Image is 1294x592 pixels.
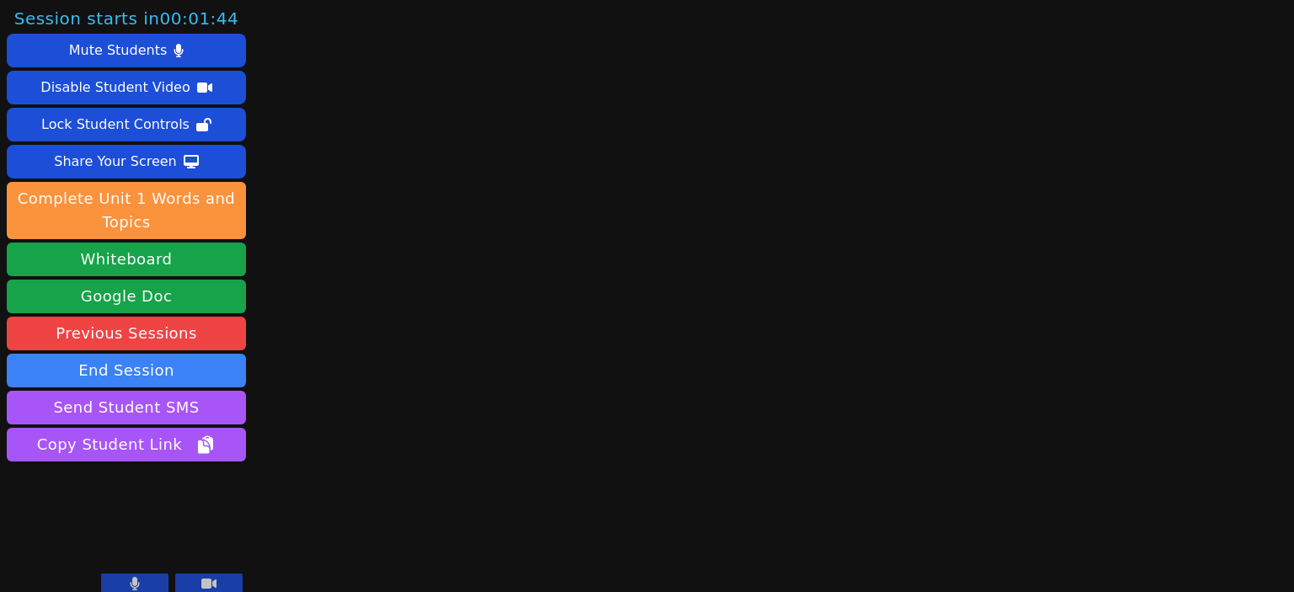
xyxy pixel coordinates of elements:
[37,433,216,456] span: Copy Student Link
[7,354,246,387] button: End Session
[7,280,246,313] a: Google Doc
[7,428,246,461] button: Copy Student Link
[40,74,190,101] div: Disable Student Video
[7,391,246,424] button: Send Student SMS
[41,111,190,138] div: Lock Student Controls
[54,148,177,175] div: Share Your Screen
[159,8,238,29] time: 00:01:44
[7,145,246,179] button: Share Your Screen
[7,71,246,104] button: Disable Student Video
[14,7,239,30] span: Session starts in
[7,182,246,239] button: Complete Unit 1 Words and Topics
[69,37,167,64] div: Mute Students
[7,243,246,276] button: Whiteboard
[7,108,246,141] button: Lock Student Controls
[7,317,246,350] a: Previous Sessions
[7,34,246,67] button: Mute Students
